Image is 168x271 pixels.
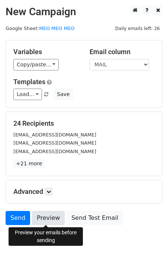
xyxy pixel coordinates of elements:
[13,132,96,138] small: [EMAIL_ADDRESS][DOMAIN_NAME]
[9,227,83,246] div: Preview your emails before sending
[13,59,59,70] a: Copy/paste...
[39,26,74,31] a: MEO MEO MEO
[13,159,45,168] a: +21 more
[6,211,30,225] a: Send
[13,119,155,128] h5: 24 Recipients
[13,48,78,56] h5: Variables
[32,211,65,225] a: Preview
[13,78,45,86] a: Templates
[113,24,162,33] span: Daily emails left: 26
[13,149,96,154] small: [EMAIL_ADDRESS][DOMAIN_NAME]
[90,48,155,56] h5: Email column
[113,26,162,31] a: Daily emails left: 26
[67,211,123,225] a: Send Test Email
[54,89,73,100] button: Save
[13,188,155,196] h5: Advanced
[131,235,168,271] div: Tiện ích trò chuyện
[13,140,96,146] small: [EMAIL_ADDRESS][DOMAIN_NAME]
[131,235,168,271] iframe: Chat Widget
[6,26,75,31] small: Google Sheet:
[13,89,42,100] a: Load...
[6,6,162,18] h2: New Campaign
